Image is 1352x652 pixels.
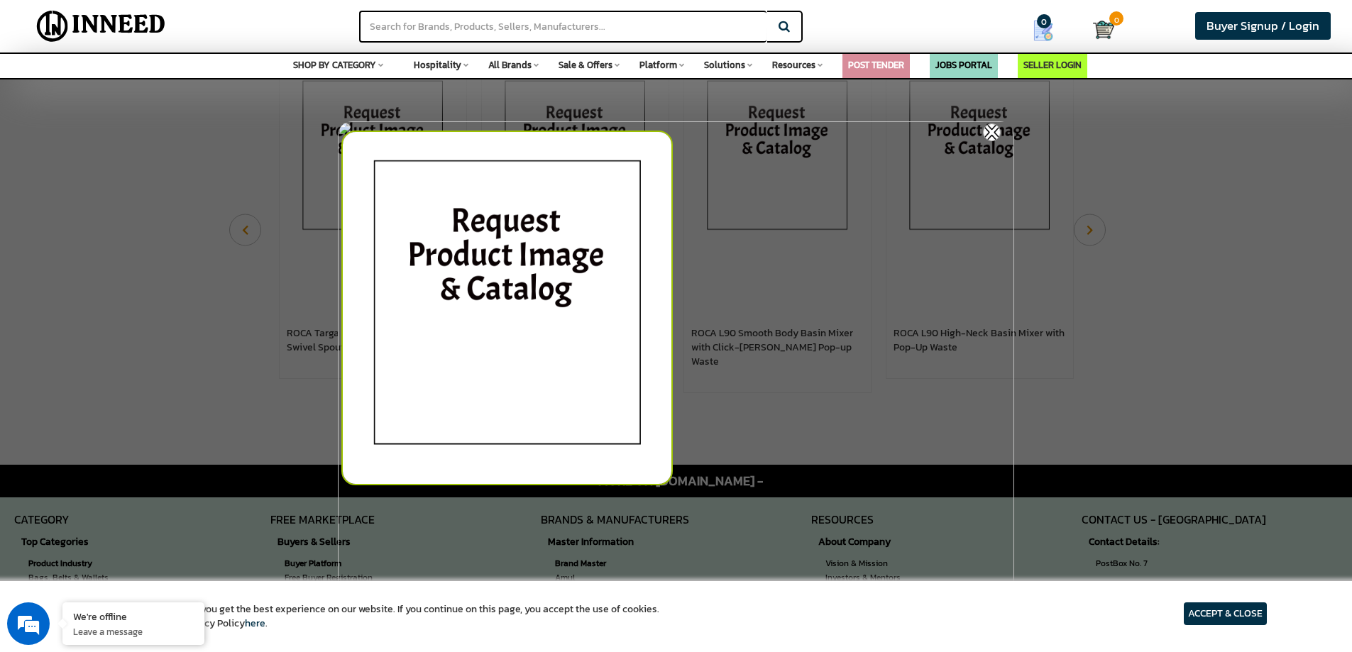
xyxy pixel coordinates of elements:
span: All Brands [488,58,532,72]
span: We are offline. Please leave us a message. [30,179,248,322]
p: Leave a message [73,625,194,638]
span: 0 [1109,11,1123,26]
span: Resources [772,58,815,72]
img: salesiqlogo_leal7QplfZFryJ6FIlVepeu7OftD7mt8q6exU6-34PB8prfIgodN67KcxXM9Y7JQ_.png [98,372,108,381]
img: Inneed.Market [25,9,177,44]
span: Sale & Offers [559,58,612,72]
a: Cart 0 [1093,14,1106,45]
img: 65847-thickbox_default.jpg [338,121,1014,618]
span: Solutions [704,58,745,72]
a: here [245,616,265,631]
input: Search for Brands, Products, Sellers, Manufacturers... [359,11,766,43]
span: Platform [639,58,677,72]
img: inneed-image-na.png [341,131,673,485]
em: Driven by SalesIQ [111,372,180,382]
em: Submit [208,437,258,456]
img: Show My Quotes [1033,20,1054,41]
article: ACCEPT & CLOSE [1184,602,1267,625]
textarea: Type your message and click 'Submit' [7,387,270,437]
div: Leave a message [74,79,238,98]
img: Cart [1093,19,1114,40]
img: logo_Zg8I0qSkbAqR2WFHt3p6CTuqpyXMFPubPcD2OT02zFN43Cy9FUNNG3NEPhM_Q1qe_.png [24,85,60,93]
a: Buyer Signup / Login [1195,12,1331,40]
a: SELLER LOGIN [1023,58,1082,72]
span: SHOP BY CATEGORY [293,58,376,72]
div: We're offline [73,609,194,623]
img: inneed-close-icon.png [983,123,1001,141]
span: 0 [1037,14,1051,28]
a: JOBS PORTAL [935,58,992,72]
span: Buyer Signup / Login [1207,17,1319,35]
div: Minimize live chat window [233,7,267,41]
article: We use cookies to ensure you get the best experience on our website. If you continue on this page... [85,602,659,631]
a: POST TENDER [848,58,904,72]
a: my Quotes 0 [1005,14,1093,47]
span: Hospitality [414,58,461,72]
